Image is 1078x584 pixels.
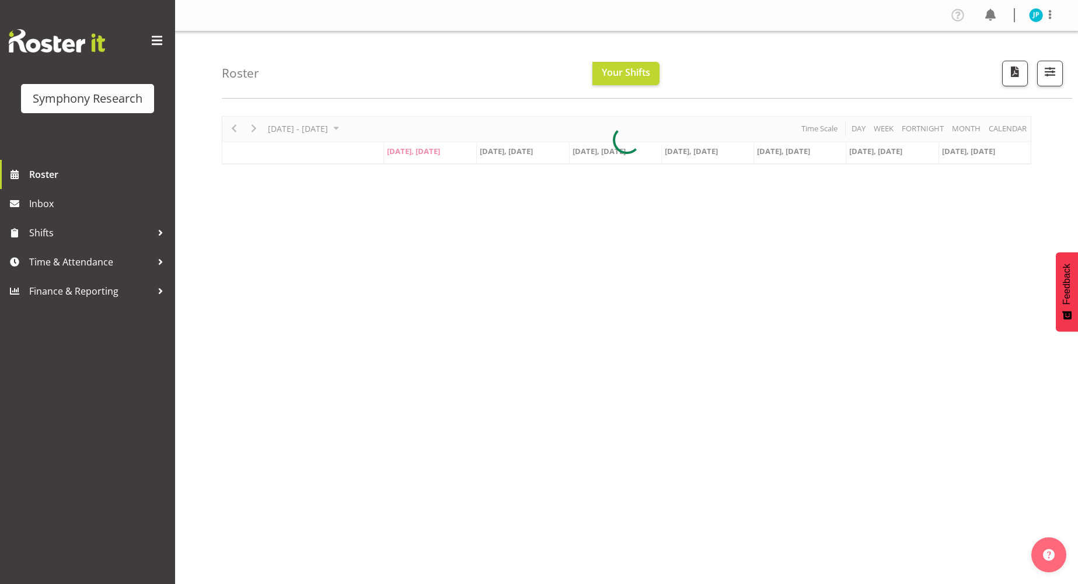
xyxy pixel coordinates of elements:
button: Filter Shifts [1037,61,1063,86]
img: jake-pringle11873.jpg [1029,8,1043,22]
span: Finance & Reporting [29,282,152,300]
h4: Roster [222,67,259,80]
span: Inbox [29,195,169,212]
button: Your Shifts [592,62,660,85]
button: Download a PDF of the roster according to the set date range. [1002,61,1028,86]
span: Your Shifts [602,66,650,79]
img: help-xxl-2.png [1043,549,1055,561]
span: Feedback [1062,264,1072,305]
img: Rosterit website logo [9,29,105,53]
span: Roster [29,166,169,183]
span: Shifts [29,224,152,242]
button: Feedback - Show survey [1056,252,1078,331]
div: Symphony Research [33,90,142,107]
span: Time & Attendance [29,253,152,271]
